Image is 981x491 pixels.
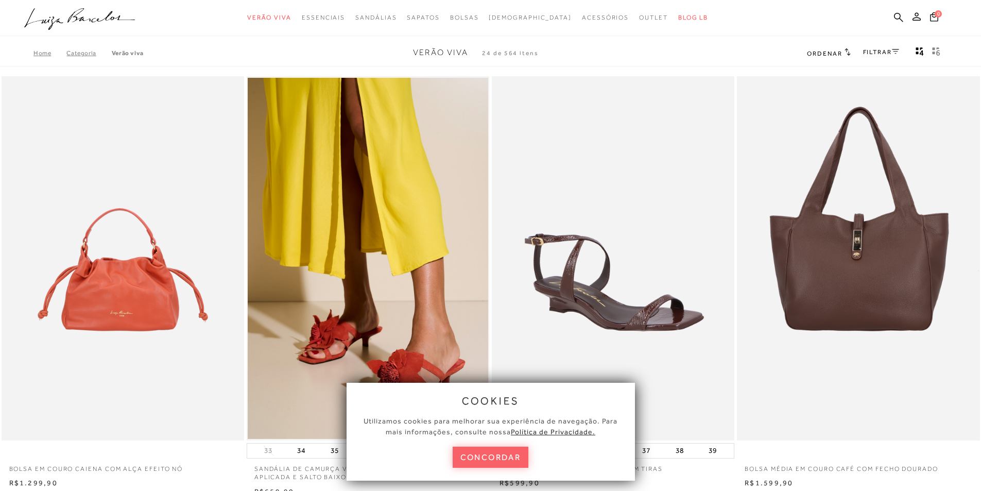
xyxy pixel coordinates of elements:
a: BOLSA EM COURO CAIENA COM ALÇA EFEITO NÓ [2,459,244,473]
a: noSubCategoriesText [639,8,668,27]
a: Categoria [66,49,111,57]
span: BLOG LB [678,14,708,21]
span: Utilizamos cookies para melhorar sua experiência de navegação. Para mais informações, consulte nossa [364,417,617,436]
span: Bolsas [450,14,479,21]
a: BOLSA MÉDIA EM COURO CAFÉ COM FECHO DOURADO [737,459,979,473]
button: 39 [705,444,720,458]
span: Sandálias [355,14,397,21]
button: 37 [639,444,653,458]
img: BOLSA EM COURO CAIENA COM ALÇA EFEITO NÓ [3,78,243,439]
img: SANDÁLIA DE CAMURÇA VERMELHO CAIENA COM FLOR APLICADA E SALTO BAIXO KITTEN HEEL [248,78,488,439]
a: SANDÁLIA ANABELA EM VERNIZ CAFÉ COM TIRAS SANDÁLIA ANABELA EM VERNIZ CAFÉ COM TIRAS [493,78,733,439]
button: Mostrar 4 produtos por linha [913,46,927,60]
span: [DEMOGRAPHIC_DATA] [489,14,572,21]
span: Sapatos [407,14,439,21]
img: BOLSA MÉDIA EM COURO CAFÉ COM FECHO DOURADO [738,78,978,439]
button: gridText6Desc [929,46,943,60]
a: SANDÁLIA DE CAMURÇA VERMELHO CAIENA COM FLOR APLICADA E SALTO BAIXO KITTEN HEEL [247,459,489,482]
span: Ordenar [807,50,842,57]
span: R$1.299,90 [9,479,58,487]
a: BOLSA EM COURO CAIENA COM ALÇA EFEITO NÓ BOLSA EM COURO CAIENA COM ALÇA EFEITO NÓ [3,78,243,439]
button: 35 [328,444,342,458]
a: Verão Viva [112,49,144,57]
span: Verão Viva [247,14,291,21]
a: FILTRAR [863,48,899,56]
a: noSubCategoriesText [582,8,629,27]
a: noSubCategoriesText [247,8,291,27]
a: noSubCategoriesText [355,8,397,27]
span: Essenciais [302,14,345,21]
a: noSubCategoriesText [302,8,345,27]
img: SANDÁLIA ANABELA EM VERNIZ CAFÉ COM TIRAS [493,78,733,439]
span: 0 [935,10,942,18]
button: 33 [261,446,276,455]
a: noSubCategoriesText [407,8,439,27]
button: 34 [294,444,308,458]
span: Verão Viva [413,48,468,57]
a: noSubCategoriesText [450,8,479,27]
button: 0 [927,11,941,25]
span: 24 de 564 itens [482,49,539,57]
button: concordar [453,447,529,468]
a: Política de Privacidade. [511,428,595,436]
a: noSubCategoriesText [489,8,572,27]
span: cookies [462,395,520,407]
button: 38 [673,444,687,458]
span: Outlet [639,14,668,21]
a: BLOG LB [678,8,708,27]
a: Home [33,49,66,57]
span: Acessórios [582,14,629,21]
span: R$1.599,90 [745,479,793,487]
a: SANDÁLIA DE CAMURÇA VERMELHO CAIENA COM FLOR APLICADA E SALTO BAIXO KITTEN HEEL SANDÁLIA DE CAMUR... [248,78,488,439]
a: BOLSA MÉDIA EM COURO CAFÉ COM FECHO DOURADO BOLSA MÉDIA EM COURO CAFÉ COM FECHO DOURADO [738,78,978,439]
